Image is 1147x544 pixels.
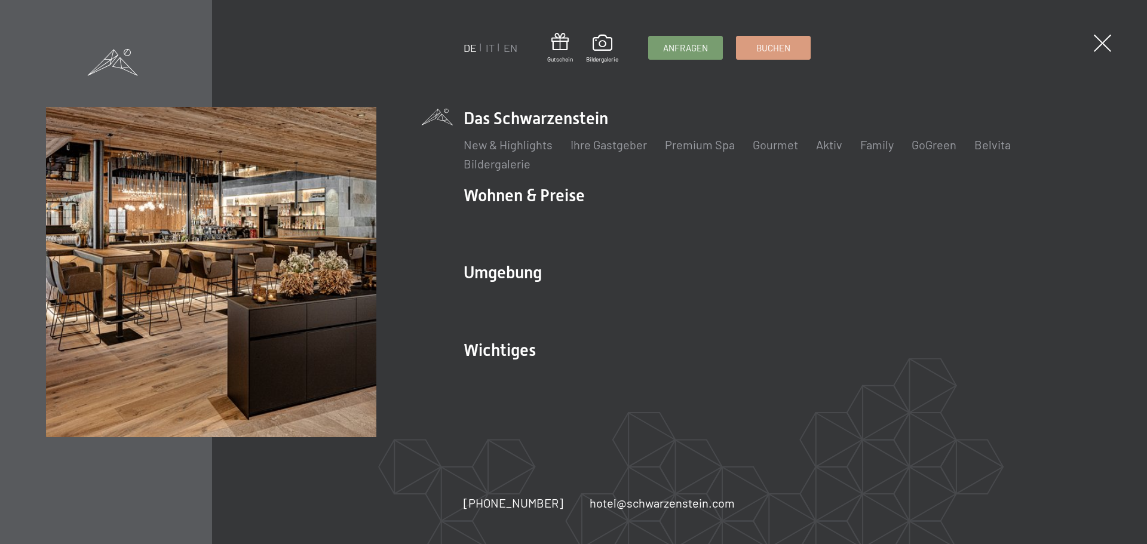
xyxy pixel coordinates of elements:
a: New & Highlights [464,137,553,152]
span: Gutschein [547,55,573,63]
span: Buchen [756,42,790,54]
a: IT [486,41,495,54]
a: Aktiv [816,137,842,152]
a: Bildergalerie [586,35,618,63]
a: Bildergalerie [464,156,530,171]
a: Belvita [974,137,1011,152]
a: [PHONE_NUMBER] [464,494,563,511]
a: Ihre Gastgeber [571,137,647,152]
a: Gutschein [547,33,573,63]
a: Buchen [737,36,810,59]
span: Anfragen [663,42,708,54]
a: GoGreen [912,137,956,152]
a: DE [464,41,477,54]
span: Bildergalerie [586,55,618,63]
a: Premium Spa [665,137,735,152]
a: EN [504,41,517,54]
a: Gourmet [753,137,798,152]
a: hotel@schwarzenstein.com [590,494,735,511]
span: [PHONE_NUMBER] [464,496,563,510]
a: Anfragen [649,36,722,59]
a: Family [860,137,894,152]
